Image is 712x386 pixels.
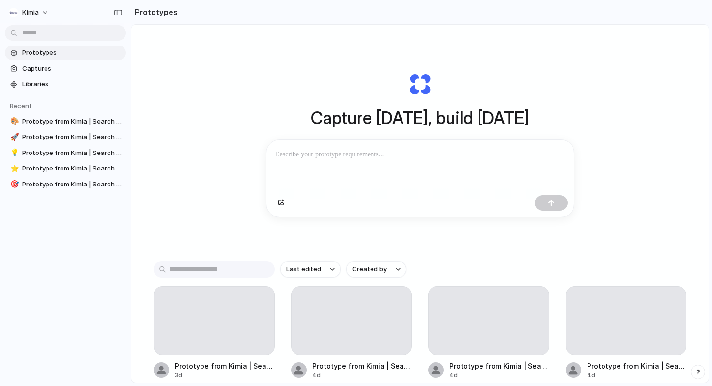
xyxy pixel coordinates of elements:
[175,371,275,380] div: 3d
[5,77,126,92] a: Libraries
[10,102,32,109] span: Recent
[428,286,549,380] a: Prototype from Kimia | Search Results4d
[10,163,17,174] div: ⭐
[5,177,126,192] a: 🎯Prototype from Kimia | Search Activity
[346,261,406,278] button: Created by
[22,8,39,17] span: Kimia
[587,371,687,380] div: 4d
[311,105,529,131] h1: Capture [DATE], build [DATE]
[22,164,122,173] span: Prototype from Kimia | Search Activity
[175,361,275,371] div: Prototype from Kimia | Search Activity
[449,361,549,371] div: Prototype from Kimia | Search Results
[10,116,17,127] div: 🎨
[5,5,54,20] button: Kimia
[280,261,341,278] button: Last edited
[22,132,122,142] span: Prototype from Kimia | Search Activity
[131,6,178,18] h2: Prototypes
[5,161,126,176] a: ⭐Prototype from Kimia | Search Activity
[312,361,412,371] div: Prototype from Kimia | Search Activity
[5,146,126,160] a: 💡Prototype from Kimia | Search Results
[9,180,18,189] button: 🎯
[352,264,387,274] span: Created by
[22,180,122,189] span: Prototype from Kimia | Search Activity
[22,64,122,74] span: Captures
[9,148,18,158] button: 💡
[312,371,412,380] div: 4d
[10,132,17,143] div: 🚀
[5,46,126,60] a: Prototypes
[22,48,122,58] span: Prototypes
[9,117,18,126] button: 🎨
[10,147,17,158] div: 💡
[286,264,321,274] span: Last edited
[10,179,17,190] div: 🎯
[22,117,122,126] span: Prototype from Kimia | Search Activity
[22,79,122,89] span: Libraries
[5,62,126,76] a: Captures
[587,361,687,371] div: Prototype from Kimia | Search Activity
[9,164,18,173] button: ⭐
[291,286,412,380] a: Prototype from Kimia | Search Activity4d
[22,148,122,158] span: Prototype from Kimia | Search Results
[566,286,687,380] a: Prototype from Kimia | Search Activity4d
[449,371,549,380] div: 4d
[9,132,18,142] button: 🚀
[5,114,126,129] a: 🎨Prototype from Kimia | Search Activity
[5,130,126,144] a: 🚀Prototype from Kimia | Search Activity
[154,286,275,380] a: Prototype from Kimia | Search Activity3d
